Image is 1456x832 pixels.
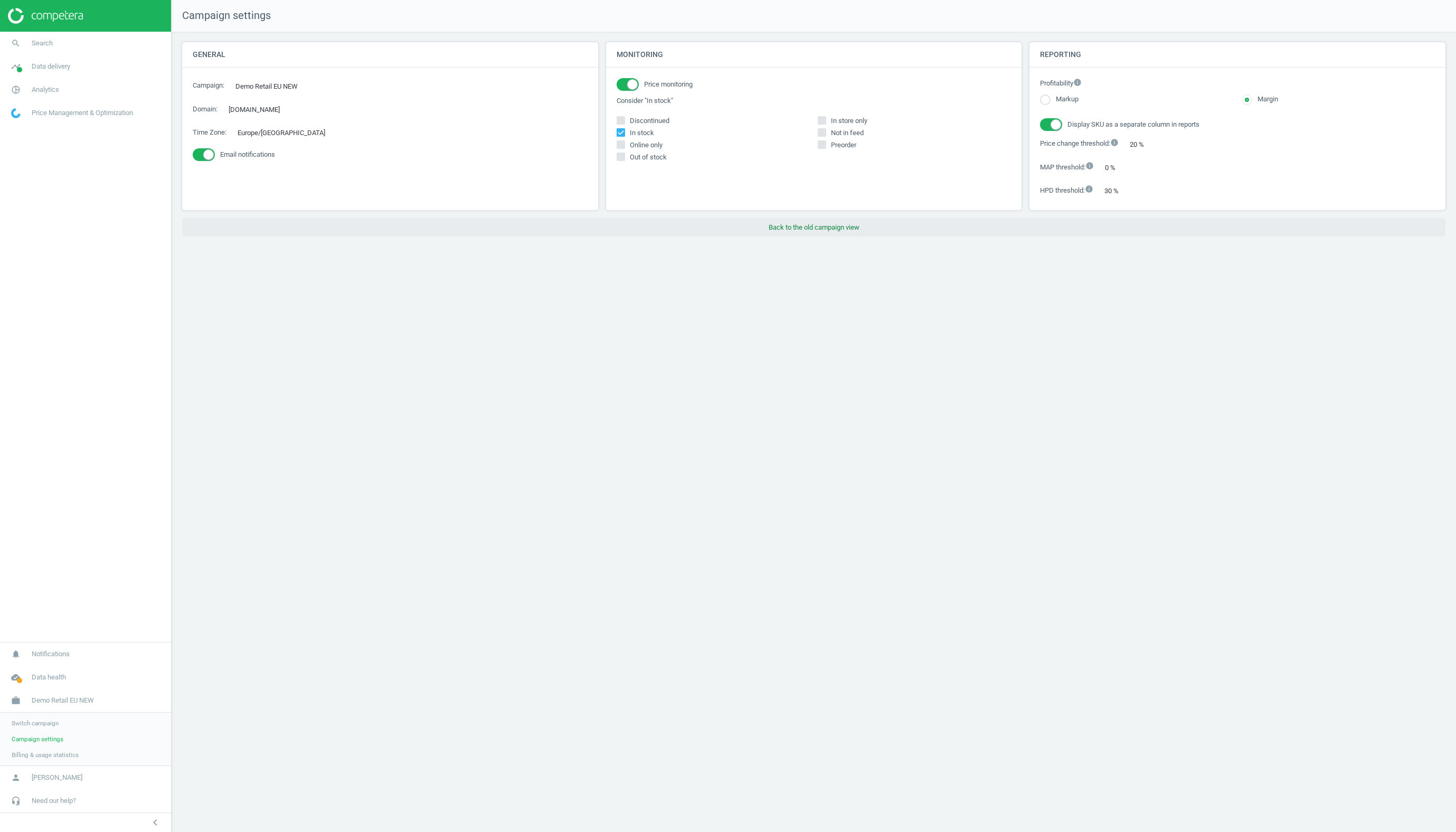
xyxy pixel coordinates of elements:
[1067,120,1199,129] span: Display SKU as a separate column in reports
[1040,78,1435,89] label: Profitability
[1040,162,1094,173] label: MAP threshold :
[12,719,59,727] span: Switch campaign
[12,735,63,743] span: Campaign settings
[628,116,672,126] span: Discontinued
[1085,162,1094,170] i: info
[829,116,869,126] span: In store only
[617,96,1011,106] label: Consider "In stock"
[32,649,70,659] span: Notifications
[6,644,26,664] i: notifications
[1029,42,1445,67] h4: Reporting
[230,78,314,94] div: Demo Retail EU NEW
[1252,94,1278,105] label: Margin
[628,153,669,162] span: Out of stock
[223,101,296,118] div: [DOMAIN_NAME]
[220,150,275,159] span: Email notifications
[6,56,26,77] i: timeline
[32,696,94,705] span: Demo Retail EU NEW
[628,128,656,138] span: In stock
[32,673,66,682] span: Data health
[32,39,53,48] span: Search
[6,791,26,811] i: headset_mic
[32,773,82,782] span: [PERSON_NAME]
[193,81,224,90] label: Campaign :
[1110,138,1119,147] i: info
[11,108,21,118] img: wGWNvw8QSZomAAAAABJRU5ErkJggg==
[606,42,1022,67] h4: Monitoring
[6,33,26,53] i: search
[1073,78,1082,87] i: info
[1099,159,1132,176] div: 0 %
[12,751,79,759] span: Billing & usage statistics
[1099,183,1135,199] div: 30 %
[182,218,1445,237] button: Back to the old campaign view
[32,85,59,94] span: Analytics
[6,691,26,711] i: work
[1085,185,1093,193] i: info
[1124,136,1160,153] div: 20 %
[32,62,70,71] span: Data delivery
[6,667,26,687] i: cloud_done
[182,42,598,67] h4: General
[193,105,218,114] label: Domain :
[1040,138,1119,149] label: Price change threshold :
[8,8,83,24] img: ajHJNr6hYgQAAAAASUVORK5CYII=
[32,796,76,806] span: Need our help?
[193,128,226,137] label: Time Zone :
[829,140,858,150] span: Preorder
[142,816,168,829] button: chevron_left
[628,140,665,150] span: Online only
[1051,94,1079,105] label: Markup
[32,108,133,118] span: Price Management & Optimization
[829,128,866,138] span: Not in feed
[172,8,271,23] span: Campaign settings
[6,80,26,100] i: pie_chart_outlined
[1040,185,1093,196] label: HPD threshold :
[232,125,342,141] div: Europe/[GEOGRAPHIC_DATA]
[6,768,26,788] i: person
[644,80,693,89] span: Price monitoring
[149,816,162,829] i: chevron_left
